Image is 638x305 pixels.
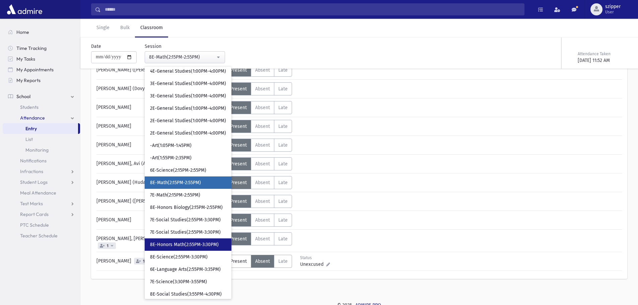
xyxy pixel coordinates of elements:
[16,56,35,62] span: My Tasks
[150,179,201,186] span: 8E-Math(2:15PM-2:55PM)
[150,118,226,124] span: 2E-General Studies(1:00PM-4:00PM)
[278,258,288,264] span: Late
[255,217,270,223] span: Absent
[3,75,80,86] a: My Reports
[226,101,292,114] div: AttTypes
[278,124,288,129] span: Late
[3,220,80,230] a: PTC Schedule
[150,266,221,273] span: 6E-Language Arts(2:55PM-3:35PM)
[150,279,207,285] span: 7E-Science(3:30PM-3:55PM)
[93,101,226,114] div: [PERSON_NAME]
[150,254,208,260] span: 8E-Science(2:55PM-3:30PM)
[230,180,247,185] span: Present
[278,105,288,110] span: Late
[3,198,80,209] a: Test Marks
[226,214,292,227] div: AttTypes
[150,93,226,99] span: 3E-General Studies(1:00PM-4:00PM)
[3,27,80,37] a: Home
[20,190,56,196] span: Meal Attendance
[3,54,80,64] a: My Tasks
[150,192,200,199] span: 7E-Math(2:15PM-2:55PM)
[20,222,49,228] span: PTC Schedule
[278,199,288,204] span: Late
[3,123,78,134] a: Entry
[226,176,292,189] div: AttTypes
[255,199,270,204] span: Absent
[93,214,226,227] div: [PERSON_NAME]
[230,105,247,110] span: Present
[91,19,115,37] a: Single
[150,217,221,223] span: 7E-Social Studies(2:55PM-3:30PM)
[300,261,326,268] span: Unexcused
[578,51,626,57] div: Attendance Taken
[150,167,206,174] span: 6E-Science(2:15PM-2:55PM)
[93,255,226,268] div: [PERSON_NAME]
[605,9,621,15] span: User
[226,157,292,170] div: AttTypes
[230,161,247,167] span: Present
[3,102,80,112] a: Students
[578,57,626,64] div: [DATE] 11:52 AM
[93,139,226,152] div: [PERSON_NAME]
[605,4,621,9] span: szipper
[255,142,270,148] span: Absent
[278,161,288,167] span: Late
[25,147,49,153] span: Monitoring
[93,157,226,170] div: [PERSON_NAME], Avi (Avi)
[255,105,270,110] span: Absent
[93,82,226,95] div: [PERSON_NAME] (Dovy)
[230,124,247,129] span: Present
[3,155,80,166] a: Notifications
[25,136,33,142] span: List
[150,204,223,211] span: 8E-Honors Biology(2:15PM-2:55PM)
[3,91,80,102] a: School
[226,120,292,133] div: AttTypes
[3,64,80,75] a: My Appointments
[230,199,247,204] span: Present
[150,291,222,298] span: 8E-Social Studies(3:55PM-4:30PM)
[16,45,47,51] span: Time Tracking
[142,259,146,263] span: 1
[93,195,226,208] div: [PERSON_NAME] ([PERSON_NAME])
[105,244,110,248] span: 1
[93,120,226,133] div: [PERSON_NAME]
[150,68,226,75] span: 4E-General Studies(1:00PM-4:00PM)
[230,86,247,92] span: Present
[226,232,292,245] div: AttTypes
[226,255,292,268] div: AttTypes
[20,115,45,121] span: Attendance
[255,124,270,129] span: Absent
[255,161,270,167] span: Absent
[20,179,48,185] span: Student Logs
[150,155,192,161] span: -Art(1:55PM-2:35PM)
[278,86,288,92] span: Late
[150,142,192,149] span: -Art(1:05PM-1:45PM)
[255,236,270,242] span: Absent
[226,82,292,95] div: AttTypes
[3,166,80,177] a: Infractions
[91,43,101,50] label: Date
[226,195,292,208] div: AttTypes
[278,236,288,242] span: Late
[230,258,247,264] span: Present
[3,187,80,198] a: Meal Attendance
[230,142,247,148] span: Present
[3,43,80,54] a: Time Tracking
[93,232,226,249] div: [PERSON_NAME], [PERSON_NAME] ([PERSON_NAME])
[278,142,288,148] span: Late
[16,29,29,35] span: Home
[255,67,270,73] span: Absent
[150,80,226,87] span: 3E-General Studies(1:00PM-4:00PM)
[20,168,43,174] span: Infractions
[255,86,270,92] span: Absent
[230,67,247,73] span: Present
[25,126,37,132] span: Entry
[20,201,43,207] span: Test Marks
[16,67,54,73] span: My Appointments
[226,64,292,77] div: AttTypes
[93,64,226,77] div: [PERSON_NAME] ([PERSON_NAME])
[20,104,39,110] span: Students
[20,233,58,239] span: Teacher Schedule
[300,255,330,261] div: Status
[255,258,270,264] span: Absent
